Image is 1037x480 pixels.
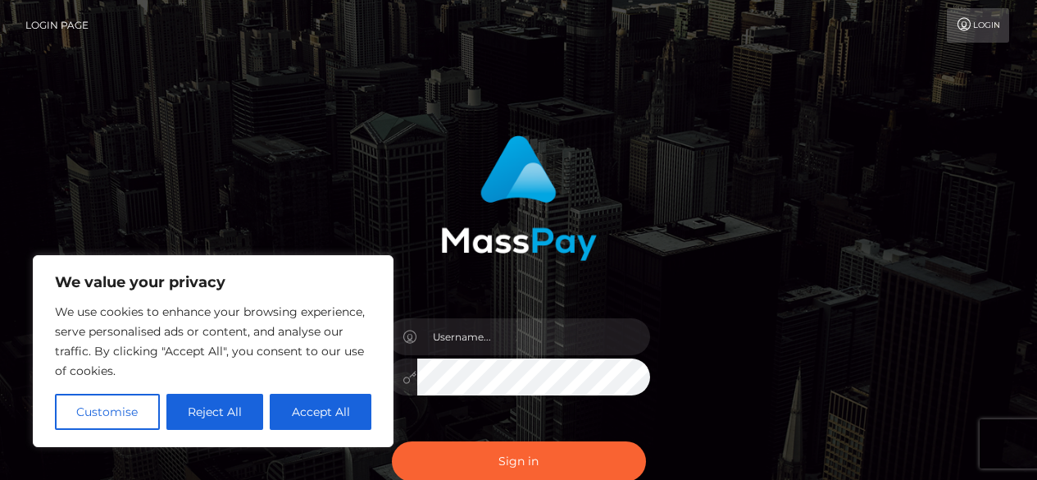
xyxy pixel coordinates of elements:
img: MassPay Login [441,135,597,261]
a: Login Page [25,8,89,43]
p: We use cookies to enhance your browsing experience, serve personalised ads or content, and analys... [55,302,371,381]
button: Accept All [270,394,371,430]
button: Customise [55,394,160,430]
button: Reject All [166,394,264,430]
div: We value your privacy [33,255,393,447]
a: Login [947,8,1009,43]
input: Username... [417,318,650,355]
p: We value your privacy [55,272,371,292]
